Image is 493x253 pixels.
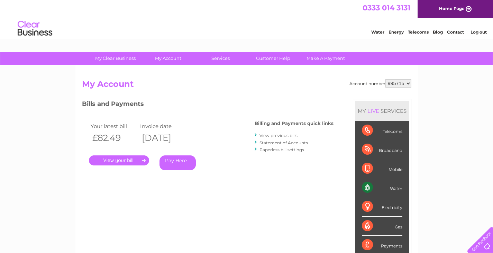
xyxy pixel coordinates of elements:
a: Services [192,52,249,65]
a: Customer Help [245,52,302,65]
h3: Bills and Payments [82,99,334,111]
div: Telecoms [362,121,402,140]
div: Account number [349,79,411,88]
div: Broadband [362,140,402,159]
a: Telecoms [408,29,429,35]
div: Clear Business is a trading name of Verastar Limited (registered in [GEOGRAPHIC_DATA] No. 3667643... [83,4,410,34]
div: Mobile [362,159,402,178]
td: Your latest bill [89,121,139,131]
th: £82.49 [89,131,139,145]
a: Paperless bill settings [259,147,304,152]
h2: My Account [82,79,411,92]
a: Energy [389,29,404,35]
div: LIVE [366,108,381,114]
td: Invoice date [138,121,188,131]
a: 0333 014 3131 [363,3,410,12]
a: Log out [471,29,487,35]
div: Electricity [362,197,402,216]
a: Make A Payment [297,52,354,65]
a: . [89,155,149,165]
a: Water [371,29,384,35]
th: [DATE] [138,131,188,145]
img: logo.png [17,18,53,39]
div: MY SERVICES [355,101,409,121]
a: Contact [447,29,464,35]
a: Blog [433,29,443,35]
a: My Clear Business [87,52,144,65]
a: Pay Here [159,155,196,170]
div: Gas [362,217,402,236]
h4: Billing and Payments quick links [255,121,334,126]
a: Statement of Accounts [259,140,308,145]
a: View previous bills [259,133,298,138]
a: My Account [139,52,197,65]
div: Water [362,178,402,197]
